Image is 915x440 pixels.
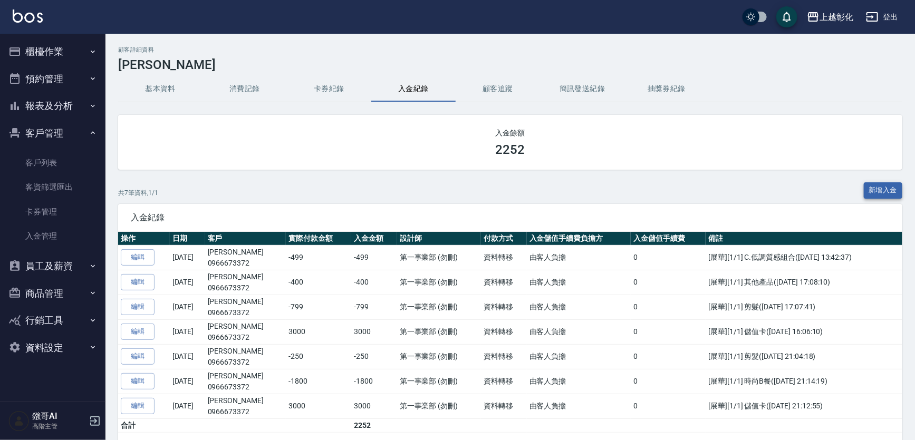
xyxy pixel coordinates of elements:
td: -400 [351,270,397,295]
h2: 入金餘額 [131,128,890,138]
th: 付款方式 [481,232,527,246]
td: 0 [631,245,706,270]
button: 顧客追蹤 [456,76,540,102]
p: 高階主管 [32,422,86,431]
p: 共 7 筆資料, 1 / 1 [118,188,158,198]
td: [PERSON_NAME] [205,344,286,369]
button: 商品管理 [4,280,101,307]
td: [展華][1/1] C.低調質感組合([DATE] 13:42:37) [706,245,902,270]
h3: 2252 [496,142,525,157]
td: 0 [631,319,706,344]
td: [DATE] [170,270,205,295]
td: -250 [351,344,397,369]
button: 入金紀錄 [371,76,456,102]
td: [展華][1/1] 儲值卡([DATE] 16:06:10) [706,319,902,344]
td: 第一事業部 (勿刪) [397,295,481,319]
td: [展華][1/1] 其他產品([DATE] 17:08:10) [706,270,902,295]
td: [PERSON_NAME] [205,245,286,270]
a: 編輯 [121,299,155,315]
td: [展華][1/1] 儲值卡([DATE] 21:12:55) [706,394,902,418]
a: 編輯 [121,324,155,340]
td: 資料轉移 [481,270,527,295]
td: 資料轉移 [481,295,527,319]
td: -799 [351,295,397,319]
td: -250 [286,344,351,369]
td: -799 [286,295,351,319]
td: 資料轉移 [481,369,527,394]
div: 上越彰化 [820,11,853,24]
th: 備註 [706,232,902,246]
td: 0 [631,344,706,369]
td: [展華][1/1] 剪髮([DATE] 21:04:18) [706,344,902,369]
td: 0 [631,394,706,418]
button: save [776,6,797,27]
a: 編輯 [121,348,155,365]
td: [DATE] [170,245,205,270]
td: -1800 [286,369,351,394]
th: 實際付款金額 [286,232,351,246]
button: 櫃檯作業 [4,38,101,65]
td: [PERSON_NAME] [205,394,286,418]
button: 簡訊發送紀錄 [540,76,624,102]
button: 預約管理 [4,65,101,93]
th: 操作 [118,232,170,246]
button: 抽獎券紀錄 [624,76,709,102]
td: 資料轉移 [481,319,527,344]
button: 基本資料 [118,76,203,102]
p: 0966673372 [208,258,284,269]
a: 卡券管理 [4,200,101,224]
p: 0966673372 [208,406,284,417]
td: -1800 [351,369,397,394]
td: 資料轉移 [481,344,527,369]
h5: 鏹哥AI [32,411,86,422]
td: 第一事業部 (勿刪) [397,270,481,295]
td: [展華][1/1] 剪髮([DATE] 17:07:41) [706,295,902,319]
td: [PERSON_NAME] [205,270,286,295]
button: 登出 [862,7,902,27]
td: 0 [631,295,706,319]
td: 合計 [118,418,170,432]
td: [DATE] [170,295,205,319]
a: 編輯 [121,249,155,266]
p: 0966673372 [208,382,284,393]
td: 3000 [351,319,397,344]
td: 由客人負擔 [527,394,631,418]
td: 0 [631,369,706,394]
td: 由客人負擔 [527,270,631,295]
td: [DATE] [170,344,205,369]
td: 由客人負擔 [527,295,631,319]
button: 報表及分析 [4,92,101,120]
th: 入金儲值手續費負擔方 [527,232,631,246]
a: 編輯 [121,398,155,414]
th: 日期 [170,232,205,246]
td: 資料轉移 [481,245,527,270]
td: 3000 [286,394,351,418]
td: 由客人負擔 [527,245,631,270]
td: [PERSON_NAME] [205,295,286,319]
img: Logo [13,9,43,23]
td: 第一事業部 (勿刪) [397,319,481,344]
td: 第一事業部 (勿刪) [397,344,481,369]
td: 3000 [286,319,351,344]
button: 上越彰化 [803,6,858,28]
span: 入金紀錄 [131,212,890,223]
button: 消費記錄 [203,76,287,102]
td: 第一事業部 (勿刪) [397,394,481,418]
button: 新增入金 [864,182,903,199]
a: 客戶列表 [4,151,101,175]
td: 2252 [351,418,397,432]
td: 0 [631,270,706,295]
button: 行銷工具 [4,307,101,334]
td: [DATE] [170,369,205,394]
p: 0966673372 [208,357,284,368]
th: 客戶 [205,232,286,246]
h2: 顧客詳細資料 [118,46,902,53]
td: -499 [351,245,397,270]
a: 入金管理 [4,224,101,248]
button: 客戶管理 [4,120,101,147]
td: 由客人負擔 [527,369,631,394]
a: 編輯 [121,373,155,389]
td: -499 [286,245,351,270]
td: [展華][1/1] 時尚B餐([DATE] 21:14:19) [706,369,902,394]
h3: [PERSON_NAME] [118,57,902,72]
